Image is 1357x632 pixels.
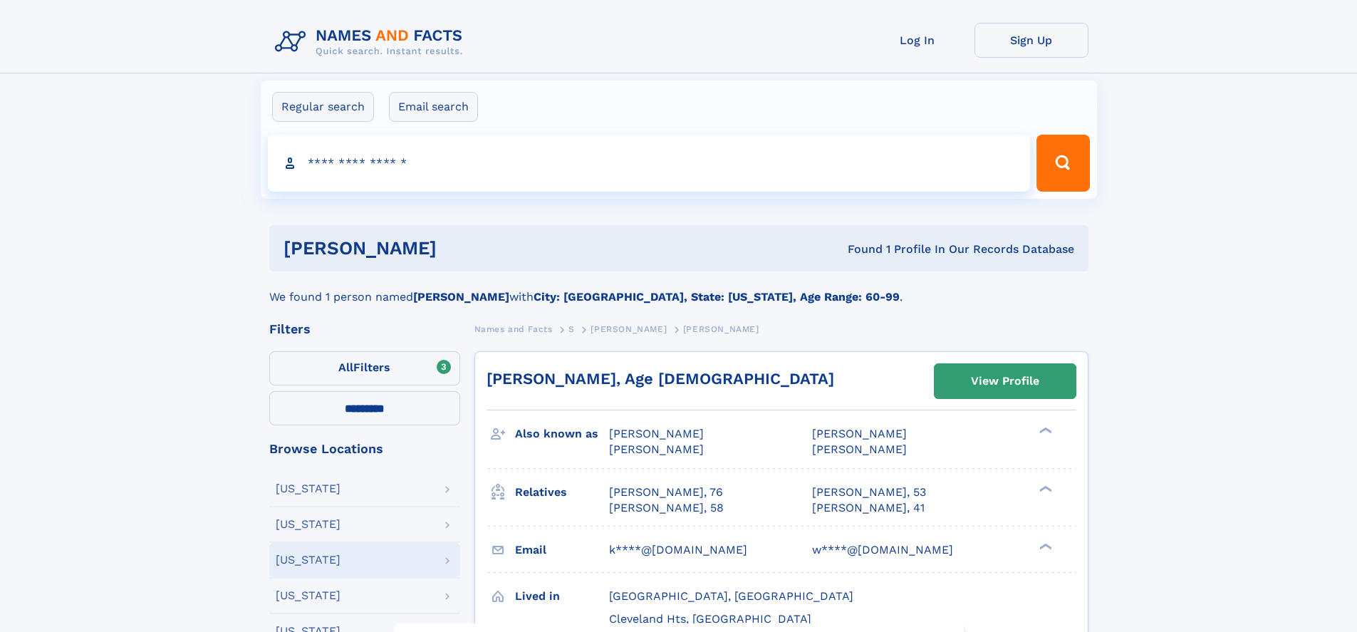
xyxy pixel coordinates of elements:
[269,23,474,61] img: Logo Names and Facts
[389,92,478,122] label: Email search
[812,485,926,500] a: [PERSON_NAME], 53
[515,422,609,446] h3: Also known as
[683,324,759,334] span: [PERSON_NAME]
[642,242,1074,257] div: Found 1 Profile In Our Records Database
[272,92,374,122] label: Regular search
[276,590,340,601] div: [US_STATE]
[268,135,1031,192] input: search input
[515,538,609,562] h3: Email
[591,320,667,338] a: [PERSON_NAME]
[568,324,575,334] span: S
[609,442,704,456] span: [PERSON_NAME]
[609,589,853,603] span: [GEOGRAPHIC_DATA], [GEOGRAPHIC_DATA]
[276,554,340,566] div: [US_STATE]
[609,427,704,440] span: [PERSON_NAME]
[269,323,460,336] div: Filters
[338,361,353,374] span: All
[284,239,643,257] h1: [PERSON_NAME]
[515,584,609,608] h3: Lived in
[269,271,1088,306] div: We found 1 person named with .
[609,500,724,516] a: [PERSON_NAME], 58
[1036,135,1089,192] button: Search Button
[1036,484,1053,493] div: ❯
[971,365,1039,398] div: View Profile
[609,612,811,626] span: Cleveland Hts, [GEOGRAPHIC_DATA]
[974,23,1088,58] a: Sign Up
[1036,542,1053,551] div: ❯
[935,364,1076,398] a: View Profile
[591,324,667,334] span: [PERSON_NAME]
[609,485,723,500] a: [PERSON_NAME], 76
[269,442,460,455] div: Browse Locations
[474,320,553,338] a: Names and Facts
[269,351,460,385] label: Filters
[413,290,509,304] b: [PERSON_NAME]
[487,370,834,388] a: [PERSON_NAME], Age [DEMOGRAPHIC_DATA]
[276,519,340,530] div: [US_STATE]
[276,483,340,494] div: [US_STATE]
[1036,426,1053,435] div: ❯
[568,320,575,338] a: S
[812,500,925,516] a: [PERSON_NAME], 41
[515,480,609,504] h3: Relatives
[861,23,974,58] a: Log In
[812,442,907,456] span: [PERSON_NAME]
[812,427,907,440] span: [PERSON_NAME]
[534,290,900,304] b: City: [GEOGRAPHIC_DATA], State: [US_STATE], Age Range: 60-99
